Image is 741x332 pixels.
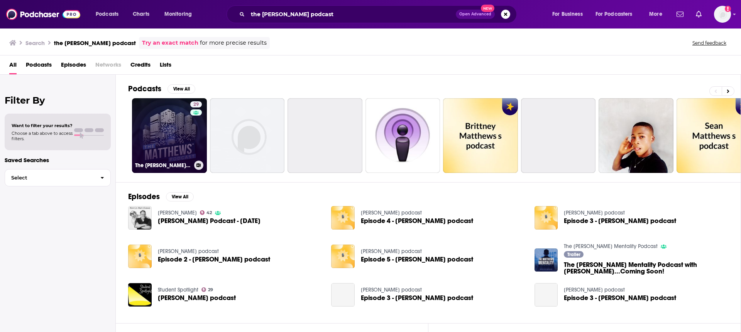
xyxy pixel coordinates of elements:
span: Episode 3 - [PERSON_NAME] podcast [361,295,473,301]
span: 29 [193,101,199,109]
img: The Matthews Mentality Podcast with Kyle Matthews...Coming Soon! [535,248,558,272]
span: Episode 3 - [PERSON_NAME] podcast [564,218,676,224]
span: Episode 2 - [PERSON_NAME] podcast [158,256,270,263]
a: Episode 3 - Melvin Davon Matthews's podcast [535,283,558,307]
span: 42 [206,211,212,215]
a: Kevin Matthews [158,210,197,216]
span: Networks [95,59,121,74]
a: 29 [201,287,213,292]
a: EpisodesView All [128,192,194,201]
button: open menu [547,8,592,20]
span: Open Advanced [459,12,491,16]
a: Try an exact match [142,39,198,47]
h3: the [PERSON_NAME] podcast [54,39,136,47]
span: More [649,9,662,20]
img: User Profile [714,6,731,23]
a: Lists [160,59,171,74]
img: Episode 2 - Leonard Matthews's podcast [128,245,152,268]
h2: Episodes [128,192,160,201]
a: Leonard Matthews's podcast [361,210,422,216]
span: Select [5,175,94,180]
h3: Search [25,39,45,47]
img: Podchaser - Follow, Share and Rate Podcasts [6,7,80,22]
span: for more precise results [200,39,267,47]
button: open menu [590,8,644,20]
button: Open AdvancedNew [456,10,495,19]
a: Melvin Davon Matthews's podcast [361,287,422,293]
a: Credits [130,59,151,74]
span: Episode 3 - [PERSON_NAME] podcast [564,295,676,301]
button: Show profile menu [714,6,731,23]
button: open menu [644,8,672,20]
a: Show notifications dropdown [693,8,705,21]
span: Podcasts [96,9,118,20]
a: PodcastsView All [128,84,195,94]
span: Monitoring [164,9,192,20]
span: Charts [133,9,149,20]
a: Episodes [61,59,86,74]
span: Episode 4 - [PERSON_NAME] podcast [361,218,473,224]
img: matthews podcast [128,283,152,307]
p: Saved Searches [5,156,111,164]
a: Episode 4 - Leonard Matthews's podcast [331,206,355,230]
div: Search podcasts, credits, & more... [234,5,524,23]
span: For Podcasters [596,9,633,20]
span: [PERSON_NAME] Podcast - [DATE] [158,218,261,224]
input: Search podcasts, credits, & more... [248,8,456,20]
a: 29The [PERSON_NAME] Podcast [132,98,207,173]
a: The Matthews Mentality Podcast [564,243,658,250]
a: Episode 5 - Leonard Matthews's podcast [361,256,473,263]
button: Select [5,169,111,186]
a: Episode 3 - Melvin Davon Matthews's podcast [564,295,676,301]
button: View All [167,84,195,94]
a: The Matthews Mentality Podcast with Kyle Matthews...Coming Soon! [564,262,728,275]
span: Trailer [567,252,580,257]
button: Send feedback [690,40,729,46]
a: Leonard Matthews's podcast [361,248,422,255]
a: Melvin Davon Matthews's podcast [564,287,625,293]
a: All [9,59,17,74]
h2: Filter By [5,95,111,106]
span: The [PERSON_NAME] Mentality Podcast with [PERSON_NAME]...Coming Soon! [564,262,728,275]
a: Episode 4 - Leonard Matthews's podcast [361,218,473,224]
button: open menu [159,8,202,20]
a: Episode 3 - Leonard Matthews's podcast [564,218,676,224]
h2: Podcasts [128,84,161,94]
img: Episode 5 - Leonard Matthews's podcast [331,245,355,268]
a: Leonard Matthews's podcast [564,210,625,216]
span: Choose a tab above to access filters. [12,131,73,141]
img: Kevin Matthews Podcast - January 4, 2019 [128,206,152,230]
a: Episode 3 - Melvin Davon Matthews's podcast [361,295,473,301]
span: Logged in as JamesRod2024 [714,6,731,23]
a: Show notifications dropdown [673,8,687,21]
a: Charts [128,8,154,20]
a: Kevin Matthews Podcast - January 4, 2019 [158,218,261,224]
span: [PERSON_NAME] podcast [158,295,236,301]
button: View All [166,192,194,201]
img: Episode 3 - Leonard Matthews's podcast [535,206,558,230]
a: Leonard Matthews's podcast [158,248,219,255]
a: Episode 3 - Melvin Davon Matthews's podcast [331,283,355,307]
span: Want to filter your results? [12,123,73,128]
button: open menu [90,8,129,20]
h3: The [PERSON_NAME] Podcast [135,162,191,169]
a: Podcasts [26,59,52,74]
svg: Add a profile image [725,6,731,12]
a: 42 [200,210,212,215]
span: Episode 5 - [PERSON_NAME] podcast [361,256,473,263]
span: For Business [552,9,583,20]
a: 29 [190,101,202,107]
a: matthews podcast [158,295,236,301]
